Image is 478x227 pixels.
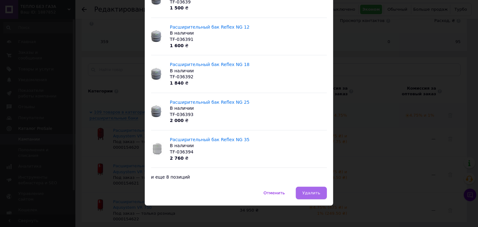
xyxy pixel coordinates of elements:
[170,68,327,74] div: В наличии
[170,43,184,48] b: 1 600
[170,30,327,36] div: В наличии
[170,156,184,161] b: 2 760
[170,137,250,142] a: Расширительный бак Reflex NG 35
[151,168,327,180] div: и еще 8 позиций
[257,187,291,199] button: Отменить
[151,143,164,155] img: Расширительный бак Reflex NG 35
[170,105,327,112] div: В наличии
[170,155,327,162] div: ₴
[263,191,285,195] span: Отменить
[170,5,184,10] b: 1 500
[170,74,193,79] span: TF-036392
[296,187,327,199] button: Удалить
[170,25,250,30] a: Расширительный бак Reflex NG 12
[170,100,250,105] a: Расширительный бак Reflex NG 25
[170,5,327,11] div: ₴
[302,191,320,195] span: Удалить
[151,30,162,42] img: Расширительный бак Reflex NG 12
[170,80,327,86] div: ₴
[170,62,250,67] a: Расширительный бак Reflex NG 18
[151,105,162,118] img: Расширительный бак Reflex NG 25
[170,112,193,117] span: TF-036393
[170,37,193,42] span: TF-036391
[170,118,184,123] b: 2 000
[151,68,162,80] img: Расширительный бак Reflex NG 18
[170,80,184,86] b: 1 840
[170,143,327,149] div: В наличии
[170,43,327,49] div: ₴
[170,118,327,124] div: ₴
[170,149,193,154] span: TF-036394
